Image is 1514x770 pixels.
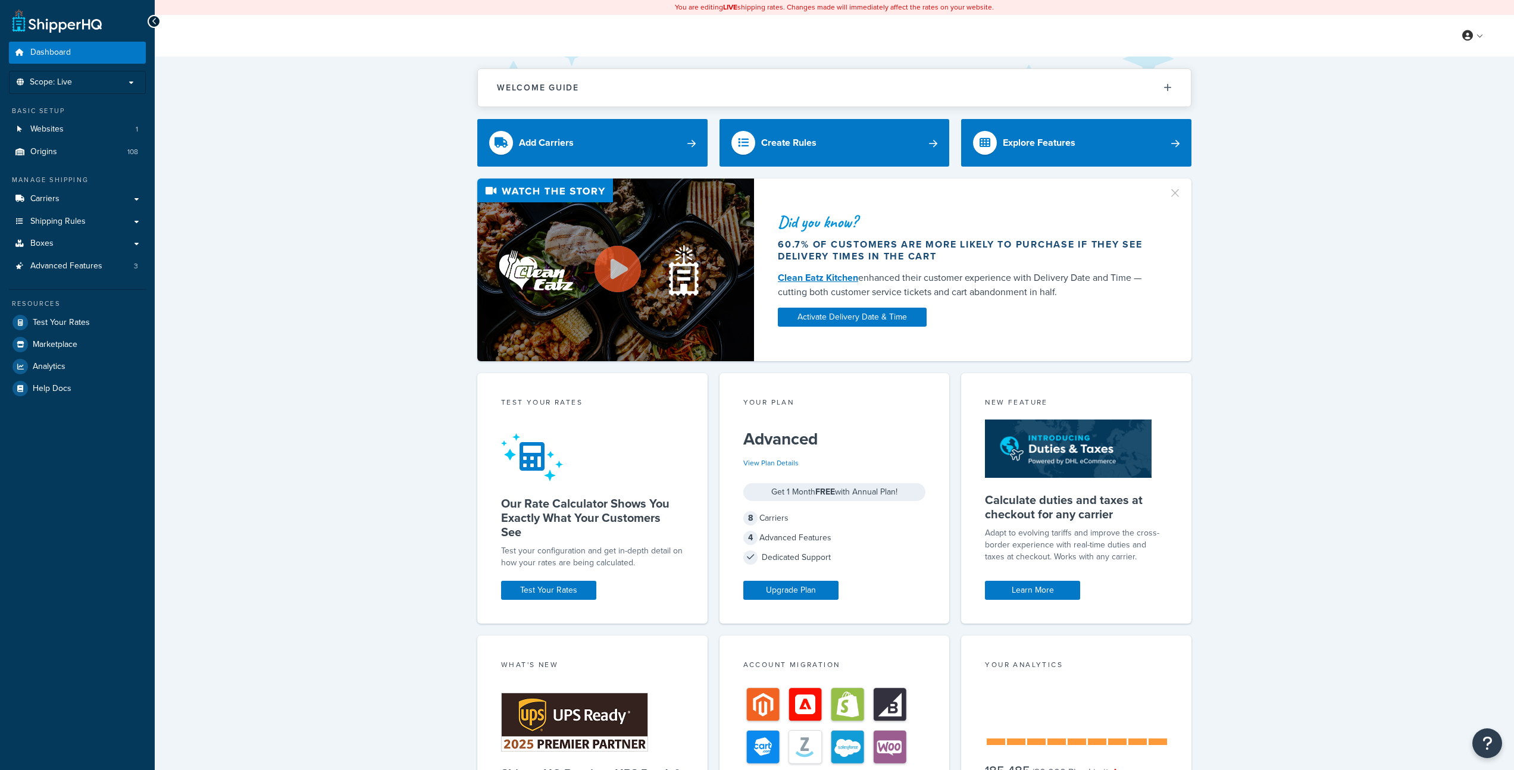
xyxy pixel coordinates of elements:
a: Carriers [9,188,146,210]
p: Adapt to evolving tariffs and improve the cross-border experience with real-time duties and taxes... [985,527,1168,563]
a: Upgrade Plan [743,581,839,600]
div: Add Carriers [519,134,574,151]
a: Create Rules [720,119,950,167]
h5: Our Rate Calculator Shows You Exactly What Your Customers See [501,496,684,539]
div: enhanced their customer experience with Delivery Date and Time — cutting both customer service ti... [778,271,1154,299]
div: Dedicated Support [743,549,926,566]
span: Advanced Features [30,261,102,271]
li: Websites [9,118,146,140]
div: Resources [9,299,146,309]
div: Did you know? [778,214,1154,230]
a: Clean Eatz Kitchen [778,271,858,284]
span: Boxes [30,239,54,249]
span: Shipping Rules [30,217,86,227]
span: Test Your Rates [33,318,90,328]
a: Explore Features [961,119,1191,167]
span: Help Docs [33,384,71,394]
span: Origins [30,147,57,157]
div: Advanced Features [743,530,926,546]
div: Test your configuration and get in-depth detail on how your rates are being calculated. [501,545,684,569]
span: 1 [136,124,138,134]
div: Manage Shipping [9,175,146,185]
span: 108 [127,147,138,157]
span: Analytics [33,362,65,372]
a: View Plan Details [743,458,799,468]
li: Origins [9,141,146,163]
a: Help Docs [9,378,146,399]
div: Create Rules [761,134,817,151]
button: Open Resource Center [1472,728,1502,758]
div: Get 1 Month with Annual Plan! [743,483,926,501]
span: Marketplace [33,340,77,350]
a: Test Your Rates [9,312,146,333]
h2: Welcome Guide [497,83,579,92]
a: Boxes [9,233,146,255]
span: Scope: Live [30,77,72,87]
button: Welcome Guide [478,69,1191,107]
a: Activate Delivery Date & Time [778,308,927,327]
a: Marketplace [9,334,146,355]
a: Shipping Rules [9,211,146,233]
h5: Advanced [743,430,926,449]
img: Video thumbnail [477,179,754,361]
div: Explore Features [1003,134,1075,151]
a: Dashboard [9,42,146,64]
div: What's New [501,659,684,673]
div: Carriers [743,510,926,527]
a: Learn More [985,581,1080,600]
span: 4 [743,531,758,545]
div: Your Analytics [985,659,1168,673]
div: Account Migration [743,659,926,673]
span: Carriers [30,194,60,204]
a: Analytics [9,356,146,377]
span: 3 [134,261,138,271]
b: LIVE [723,2,737,12]
div: 60.7% of customers are more likely to purchase if they see delivery times in the cart [778,239,1154,262]
a: Websites1 [9,118,146,140]
a: Add Carriers [477,119,708,167]
span: Websites [30,124,64,134]
div: New Feature [985,397,1168,411]
a: Test Your Rates [501,581,596,600]
div: Your Plan [743,397,926,411]
strong: FREE [815,486,835,498]
span: 8 [743,511,758,525]
li: Advanced Features [9,255,146,277]
div: Basic Setup [9,106,146,116]
span: Dashboard [30,48,71,58]
h5: Calculate duties and taxes at checkout for any carrier [985,493,1168,521]
a: Advanced Features3 [9,255,146,277]
a: Origins108 [9,141,146,163]
div: Test your rates [501,397,684,411]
